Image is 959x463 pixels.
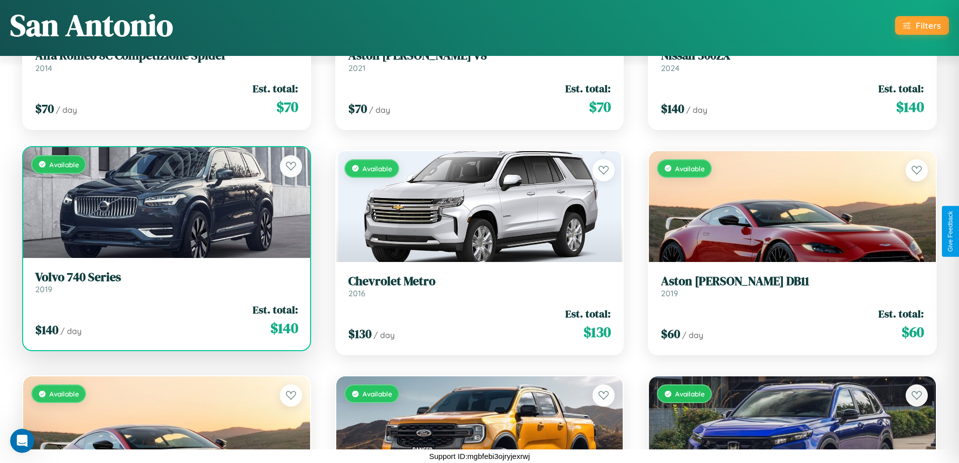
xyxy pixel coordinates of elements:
span: 2016 [348,288,365,298]
h3: Alfa Romeo 8C Competizione Spider [35,48,298,63]
span: $ 140 [661,100,684,117]
iframe: Intercom live chat [10,429,34,453]
a: Aston [PERSON_NAME] DB112019 [661,274,924,299]
span: Est. total: [565,306,611,321]
span: Est. total: [878,81,924,96]
div: Filters [916,20,941,31]
h3: Volvo 740 Series [35,270,298,285]
span: / day [56,105,77,115]
span: $ 140 [896,97,924,117]
h1: San Antonio [10,5,173,46]
span: Available [49,389,79,398]
span: Available [362,389,392,398]
a: Alfa Romeo 8C Competizione Spider2014 [35,48,298,73]
h3: Aston [PERSON_NAME] V8 [348,48,611,63]
h3: Aston [PERSON_NAME] DB11 [661,274,924,289]
h3: Chevrolet Metro [348,274,611,289]
span: / day [60,326,82,336]
span: $ 140 [270,318,298,338]
span: Available [675,164,705,173]
span: Est. total: [565,81,611,96]
a: Nissan 300ZX2024 [661,48,924,73]
span: Est. total: [253,302,298,317]
span: Available [675,389,705,398]
span: / day [686,105,707,115]
span: $ 140 [35,321,58,338]
span: / day [374,330,395,340]
span: 2019 [661,288,678,298]
a: Aston [PERSON_NAME] V82021 [348,48,611,73]
span: Available [362,164,392,173]
span: $ 60 [661,325,680,342]
button: Filters [895,16,949,35]
span: $ 70 [589,97,611,117]
span: $ 70 [348,100,367,117]
span: $ 130 [583,322,611,342]
span: $ 70 [35,100,54,117]
span: / day [369,105,390,115]
span: Available [49,160,79,169]
span: Est. total: [878,306,924,321]
span: Est. total: [253,81,298,96]
span: / day [682,330,703,340]
p: Support ID: mgbfebi3ojryjexrwj [429,449,530,463]
span: $ 70 [276,97,298,117]
span: 2014 [35,63,52,73]
h3: Nissan 300ZX [661,48,924,63]
span: 2024 [661,63,680,73]
span: 2021 [348,63,365,73]
div: Give Feedback [947,211,954,252]
span: 2019 [35,284,52,294]
span: $ 130 [348,325,372,342]
a: Chevrolet Metro2016 [348,274,611,299]
a: Volvo 740 Series2019 [35,270,298,295]
span: $ 60 [902,322,924,342]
